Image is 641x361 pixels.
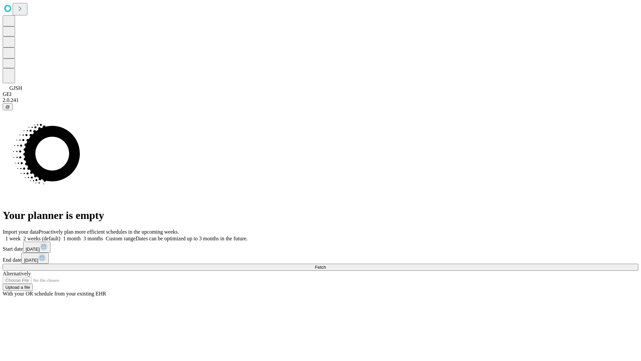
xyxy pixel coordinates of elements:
span: Fetch [315,265,326,270]
div: End date [3,253,638,264]
div: 2.0.241 [3,97,638,103]
span: [DATE] [24,258,38,263]
div: Start date [3,242,638,253]
button: @ [3,103,13,110]
span: 1 month [63,236,81,241]
button: [DATE] [23,242,50,253]
span: @ [5,104,10,109]
span: 2 weeks (default) [23,236,60,241]
span: Import your data [3,229,39,235]
div: GEI [3,91,638,97]
span: With your OR schedule from your existing EHR [3,291,106,296]
span: Dates can be optimized up to 3 months in the future. [136,236,247,241]
button: [DATE] [21,253,49,264]
span: Custom range [106,236,136,241]
span: Alternatively [3,271,31,276]
span: [DATE] [26,247,40,252]
span: Proactively plan more efficient schedules in the upcoming weeks. [39,229,179,235]
span: 3 months [83,236,103,241]
button: Fetch [3,264,638,271]
span: GJSH [9,85,22,91]
h1: Your planner is empty [3,209,638,222]
button: Upload a file [3,284,33,291]
span: 1 week [5,236,21,241]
